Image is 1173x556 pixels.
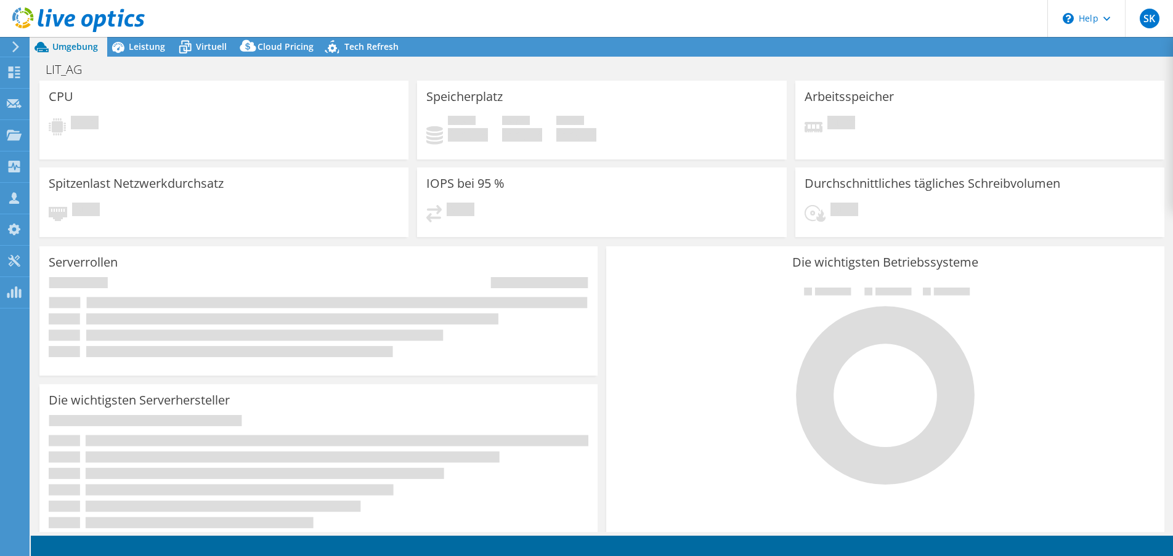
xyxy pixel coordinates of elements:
[1140,9,1159,28] span: SK
[49,393,230,407] h3: Die wichtigsten Serverhersteller
[49,90,73,103] h3: CPU
[448,128,488,142] h4: 0 GiB
[447,203,474,219] span: Ausstehend
[502,116,530,128] span: Verfügbar
[72,203,100,219] span: Ausstehend
[52,41,98,52] span: Umgebung
[40,63,101,76] h1: LIT_AG
[49,177,224,190] h3: Spitzenlast Netzwerkdurchsatz
[129,41,165,52] span: Leistung
[827,116,855,132] span: Ausstehend
[49,256,118,269] h3: Serverrollen
[805,177,1060,190] h3: Durchschnittliches tägliches Schreibvolumen
[1063,13,1074,24] svg: \n
[615,256,1155,269] h3: Die wichtigsten Betriebssysteme
[426,90,503,103] h3: Speicherplatz
[830,203,858,219] span: Ausstehend
[344,41,399,52] span: Tech Refresh
[502,128,542,142] h4: 0 GiB
[426,177,505,190] h3: IOPS bei 95 %
[556,128,596,142] h4: 0 GiB
[258,41,314,52] span: Cloud Pricing
[196,41,227,52] span: Virtuell
[71,116,99,132] span: Ausstehend
[448,116,476,128] span: Belegt
[805,90,894,103] h3: Arbeitsspeicher
[556,116,584,128] span: Insgesamt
